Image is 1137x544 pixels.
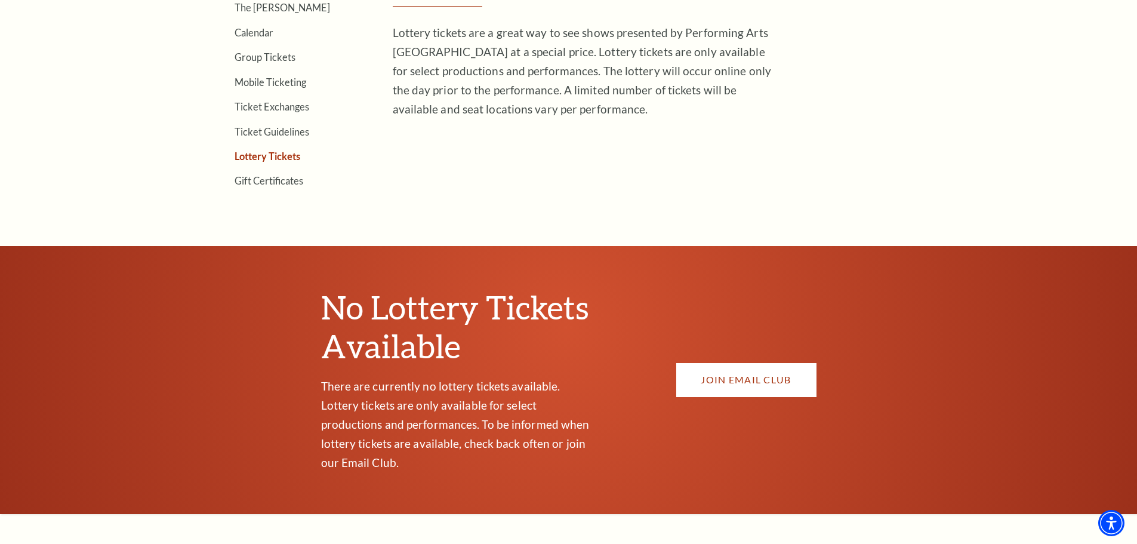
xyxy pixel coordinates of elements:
a: Lottery Tickets [235,150,300,162]
a: Calendar [235,27,273,38]
a: Mobile Ticketing [235,76,306,88]
a: Gift Certificates [235,175,303,186]
a: Ticket Exchanges [235,101,309,112]
h2: No Lottery Tickets Available [321,288,599,365]
a: Group Tickets [235,51,295,63]
a: The [PERSON_NAME] [235,2,330,13]
a: JOIN EMAIL CLUB [676,363,816,397]
div: Accessibility Menu [1098,510,1124,536]
p: Lottery tickets are a great way to see shows presented by Performing Arts [GEOGRAPHIC_DATA] at a ... [393,23,781,119]
a: Ticket Guidelines [235,126,309,137]
p: There are currently no lottery tickets available. Lottery tickets are only available for select p... [321,377,599,472]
